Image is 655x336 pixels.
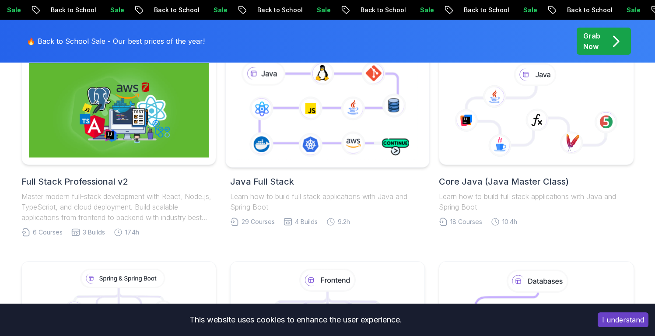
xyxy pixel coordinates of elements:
[42,6,102,14] p: Back to School
[21,175,216,188] h2: Full Stack Professional v2
[559,6,618,14] p: Back to School
[502,217,517,226] span: 10.4h
[455,6,515,14] p: Back to School
[125,228,139,237] span: 17.4h
[33,228,63,237] span: 6 Courses
[7,310,585,329] div: This website uses cookies to enhance the user experience.
[27,36,205,46] p: 🔥 Back to School Sale - Our best prices of the year!
[230,175,425,188] h2: Java Full Stack
[83,228,105,237] span: 3 Builds
[102,6,130,14] p: Sale
[230,56,425,226] a: Java Full StackLearn how to build full stack applications with Java and Spring Boot29 Courses4 Bu...
[618,6,646,14] p: Sale
[583,31,600,52] p: Grab Now
[352,6,412,14] p: Back to School
[450,217,482,226] span: 18 Courses
[295,217,318,226] span: 4 Builds
[21,191,216,223] p: Master modern full-stack development with React, Node.js, TypeScript, and cloud deployment. Build...
[439,56,634,226] a: Core Java (Java Master Class)Learn how to build full stack applications with Java and Spring Boot...
[242,217,275,226] span: 29 Courses
[338,217,350,226] span: 9.2h
[308,6,336,14] p: Sale
[21,56,216,237] a: Full Stack Professional v2Full Stack Professional v2Master modern full-stack development with Rea...
[230,191,425,212] p: Learn how to build full stack applications with Java and Spring Boot
[412,6,440,14] p: Sale
[249,6,308,14] p: Back to School
[146,6,205,14] p: Back to School
[598,312,648,327] button: Accept cookies
[205,6,233,14] p: Sale
[439,191,634,212] p: Learn how to build full stack applications with Java and Spring Boot
[29,63,209,157] img: Full Stack Professional v2
[439,175,634,188] h2: Core Java (Java Master Class)
[515,6,543,14] p: Sale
